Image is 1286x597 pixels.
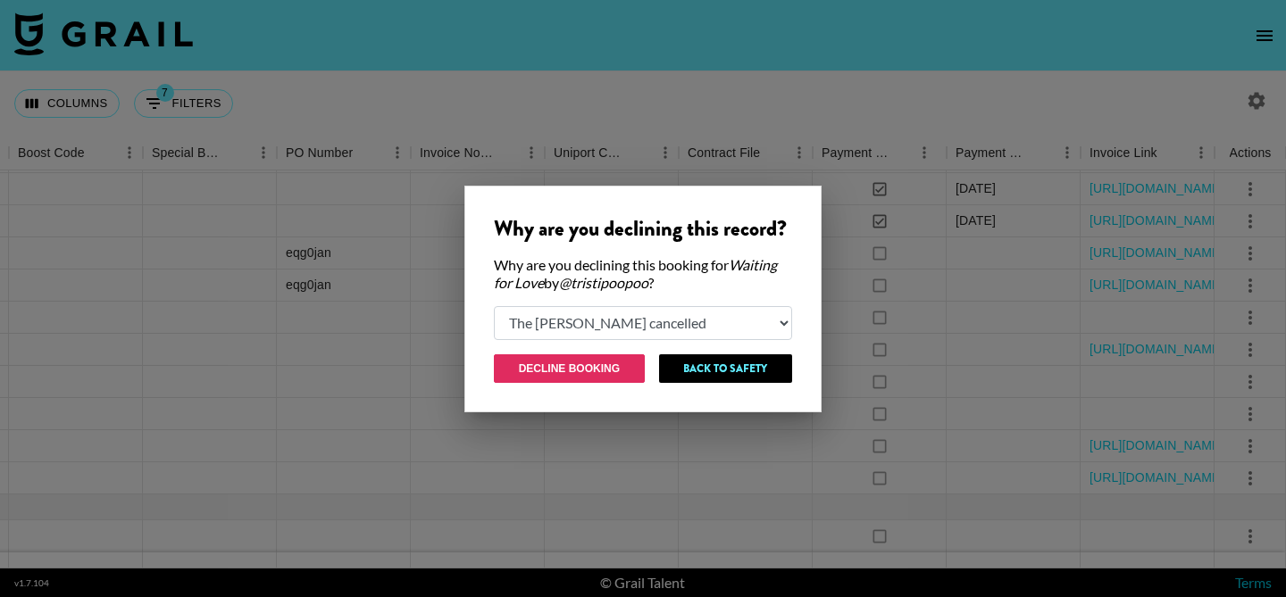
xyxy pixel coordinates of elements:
[494,354,645,383] button: Decline Booking
[659,354,792,383] button: Back to Safety
[559,274,648,291] em: @ tristipoopoo
[494,256,777,291] em: Waiting for Love
[494,256,792,292] div: Why are you declining this booking for by ?
[494,215,792,242] div: Why are you declining this record?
